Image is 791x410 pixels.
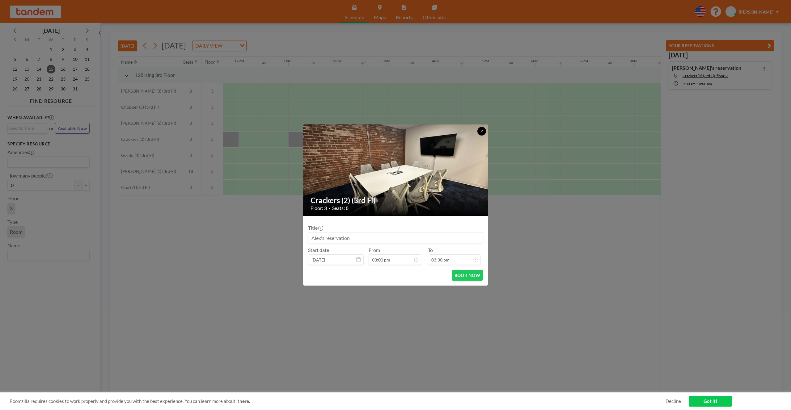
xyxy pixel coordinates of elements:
[303,101,489,240] img: 537.jpg
[308,225,323,231] label: Title
[239,398,250,404] a: here.
[308,247,329,253] label: Start date
[428,247,433,253] label: To
[689,396,732,407] a: Got it!
[666,398,681,404] a: Decline
[308,232,483,243] input: Alex's reservation
[424,249,425,263] span: -
[10,398,666,404] span: Roomzilla requires cookies to work properly and provide you with the best experience. You can lea...
[452,270,483,281] button: BOOK NOW
[311,196,481,205] h2: Crackers (2) (3rd Fl)
[311,205,327,211] span: Floor: 3
[332,205,349,211] span: Seats: 8
[369,247,380,253] label: From
[328,206,331,211] span: •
